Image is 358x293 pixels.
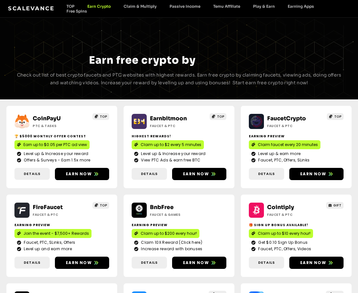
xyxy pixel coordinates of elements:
h2: Earning Preview [132,223,226,227]
a: TOP [92,202,109,209]
a: Earning Apps [281,4,320,9]
span: Claim 10X Reward (Click here) [139,240,202,245]
span: Details [258,171,275,177]
a: Join the event - $7,500+ Rewards [14,229,92,238]
a: TOP [60,4,81,9]
a: Details [14,168,50,180]
h2: Faucet & PTC [267,124,316,128]
a: Cointiply [267,204,294,211]
span: Claim up to $10 every hour! [258,231,310,236]
a: Claim up to $10 every hour! [249,229,313,238]
h2: Faucet & PTC [33,212,82,217]
span: Details [24,171,40,177]
span: Level up and earn more [22,246,72,252]
p: Check out list of best crypto faucets and PTC websites with highest rewards. Earn free crypto by ... [16,71,342,87]
span: TOP [334,114,342,119]
span: Claim faucet every 20 minutes [258,142,318,148]
a: BnbFree [150,204,174,211]
span: View PTC Ads & earn free BTC [139,157,200,163]
a: Scalevance [8,5,54,12]
nav: Menu [60,4,350,14]
span: Increase reward with bonuses [139,246,202,252]
a: TOP [210,113,226,120]
a: Earn Crypto [81,4,117,9]
h2: Earning Preview [14,223,109,227]
h2: Faucet & PTC [150,124,199,128]
a: Passive Income [163,4,207,9]
span: Details [24,260,40,265]
a: TOP [92,113,109,120]
span: Earn up to $0.05 per PTC ad view [23,142,87,148]
span: Faucet, PTC, SLinks, Offers [22,240,75,245]
h2: Earning Preview [249,134,344,139]
a: Claim & Multiply [117,4,163,9]
a: Details [14,257,50,269]
h2: Faucet & Games [150,212,199,217]
a: FireFaucet [33,204,63,211]
a: Claim up to $200 every hour! [132,229,199,238]
a: TOP [327,113,344,120]
a: Earn now [172,257,226,269]
span: TOP [100,203,107,208]
span: TOP [217,114,224,119]
span: Level up & Increase your reward [139,151,205,157]
a: Details [249,168,284,180]
span: Details [141,171,158,177]
a: Claim up to $2 every 5 minutes [132,140,204,149]
a: Claim 10X Reward (Click here) [134,240,224,245]
span: Claim up to $2 every 5 minutes [141,142,201,148]
a: GIFT [326,202,344,209]
a: Details [132,168,167,180]
span: Level up & Increase your reward [22,151,88,157]
span: Faucet, PTC, Offers, Videos [257,246,311,252]
a: Details [132,257,167,269]
a: Earn now [55,168,109,180]
a: Earn now [289,257,344,269]
h2: 🎁 Sign up bonus available! [249,223,344,227]
span: Claim up to $200 every hour! [141,231,197,236]
a: Earn now [172,168,226,180]
h2: ptc & Tasks [33,124,82,128]
a: Earn up to $0.05 per PTC ad view [14,140,90,149]
span: Earn now [183,260,209,266]
h2: Highest Rewards! [132,134,226,139]
a: Free Spins [60,9,93,14]
span: Get $0.10 Sign Up Bonus [257,240,308,245]
span: Join the event - $7,500+ Rewards [23,231,89,236]
a: Earn now [289,168,344,180]
span: Earn now [66,171,92,177]
span: Details [141,260,158,265]
span: Earn now [300,171,326,177]
span: Faucet, PTC, Offers, SLinks [257,157,310,163]
a: CoinPayU [33,115,61,122]
h2: 🏆 $5000 Monthly Offer contest [14,134,109,139]
a: Earnbitmoon [150,115,187,122]
span: Earn now [66,260,92,266]
span: Details [258,260,275,265]
span: TOP [100,114,107,119]
span: GIFT [333,203,341,208]
a: Claim faucet every 20 minutes [249,140,320,149]
h2: Faucet & PTC [267,212,316,217]
a: Play & Earn [247,4,281,9]
span: Earn now [183,171,209,177]
a: Temu Affiliate [207,4,247,9]
a: FaucetCrypto [267,115,306,122]
span: Level up & earn more [257,151,301,157]
span: Earn free crypto by [89,54,196,67]
a: Details [249,257,284,269]
span: Earn now [300,260,326,266]
span: Offers & Surveys - Earn 1.5x more [22,157,90,163]
a: Earn now [55,257,109,269]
